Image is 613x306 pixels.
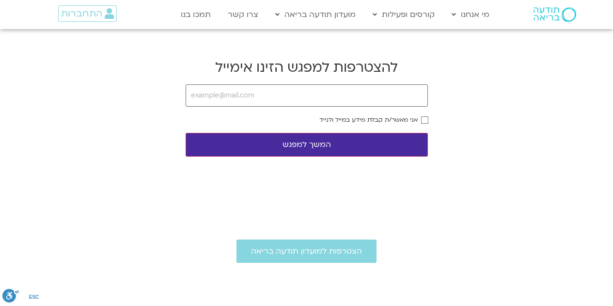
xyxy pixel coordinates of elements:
[251,247,362,256] span: הצטרפות למועדון תודעה בריאה
[186,84,428,107] input: example@mail.com
[368,5,440,24] a: קורסים ופעילות
[176,5,216,24] a: תמכו בנו
[236,240,377,263] a: הצטרפות למועדון תודעה בריאה
[186,133,428,157] button: המשך למפגש
[319,116,418,123] label: אני מאשר/ת קבלת מידע במייל ולנייד
[58,5,117,22] a: התחברות
[534,7,576,22] img: תודעה בריאה
[61,8,102,19] span: התחברות
[270,5,361,24] a: מועדון תודעה בריאה
[186,58,428,77] h2: להצטרפות למפגש הזינו אימייל
[447,5,494,24] a: מי אנחנו
[223,5,263,24] a: צרו קשר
